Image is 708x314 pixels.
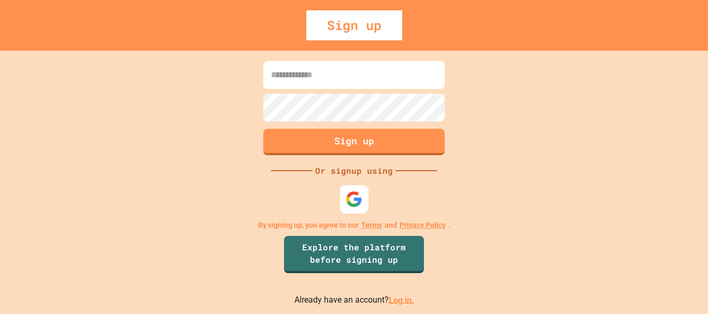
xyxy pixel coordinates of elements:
img: google-icon.svg [346,190,363,207]
p: By signing up, you agree to our and . [258,220,450,231]
button: Sign up [263,129,445,155]
div: Or signup using [313,165,395,177]
a: Terms [361,220,382,231]
a: Privacy Policy [400,220,446,231]
a: Log in. [389,295,414,305]
p: Already have an account? [294,294,414,307]
a: Explore the platform before signing up [284,236,424,273]
div: Sign up [306,10,402,40]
